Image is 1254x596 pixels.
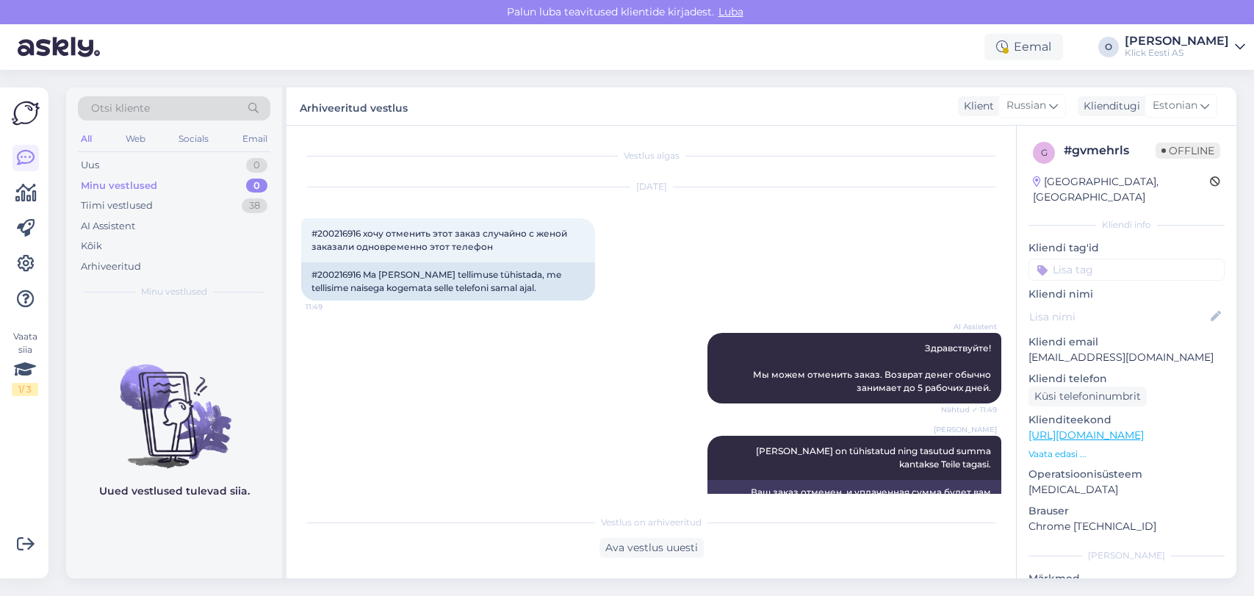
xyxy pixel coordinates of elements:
div: Küsi telefoninumbrit [1028,387,1147,406]
p: Chrome [TECHNICAL_ID] [1028,519,1225,534]
div: [GEOGRAPHIC_DATA], [GEOGRAPHIC_DATA] [1033,174,1210,205]
span: [PERSON_NAME] [934,424,997,435]
div: Klick Eesti AS [1125,47,1229,59]
div: Vaata siia [12,330,38,396]
span: #200216916 хочу отменить этот заказ случайно с женой заказали одновременно этот телефон [311,228,569,252]
div: Eemal [984,34,1063,60]
p: Brauser [1028,503,1225,519]
span: Vestlus on arhiveeritud [601,516,702,529]
span: Offline [1156,143,1220,159]
p: [EMAIL_ADDRESS][DOMAIN_NAME] [1028,350,1225,365]
div: Tiimi vestlused [81,198,153,213]
div: 0 [246,158,267,173]
p: Uued vestlused tulevad siia. [99,484,250,499]
p: Märkmed [1028,571,1225,586]
span: Minu vestlused [141,285,207,298]
a: [PERSON_NAME]Klick Eesti AS [1125,35,1245,59]
div: [PERSON_NAME] [1028,549,1225,562]
div: O [1098,37,1119,57]
div: [PERSON_NAME] [1125,35,1229,47]
p: Vaata edasi ... [1028,448,1225,461]
div: 1 / 3 [12,383,38,396]
div: Arhiveeritud [81,259,141,274]
span: Russian [1006,98,1046,114]
p: Kliendi email [1028,334,1225,350]
div: Web [123,129,148,148]
div: Ваш заказ отменен, и уплаченная сумма будет вам возвращена. [707,480,1001,518]
div: All [78,129,95,148]
input: Lisa tag [1028,259,1225,281]
span: [PERSON_NAME] on tühistatud ning tasutud summa kantakse Teile tagasi. [756,445,993,470]
div: Email [239,129,270,148]
img: No chats [66,338,282,470]
img: Askly Logo [12,99,40,127]
span: AI Assistent [942,321,997,332]
p: Kliendi nimi [1028,287,1225,302]
div: 38 [242,198,267,213]
p: Klienditeekond [1028,412,1225,428]
div: Minu vestlused [81,179,157,193]
span: Estonian [1153,98,1197,114]
a: [URL][DOMAIN_NAME] [1028,428,1144,442]
label: Arhiveeritud vestlus [300,96,408,116]
span: Nähtud ✓ 11:49 [941,404,997,415]
div: # gvmehrls [1064,142,1156,159]
div: [DATE] [301,180,1001,193]
span: g [1041,147,1048,158]
div: AI Assistent [81,219,135,234]
div: Kõik [81,239,102,254]
p: Operatsioonisüsteem [1028,467,1225,482]
div: Uus [81,158,99,173]
input: Lisa nimi [1029,309,1208,325]
div: Socials [176,129,212,148]
p: [MEDICAL_DATA] [1028,482,1225,498]
div: Kliendi info [1028,218,1225,231]
div: Klient [958,98,994,114]
div: 0 [246,179,267,193]
span: Luba [714,5,748,18]
div: #200216916 Ma [PERSON_NAME] tellimuse tühistada, me tellisime naisega kogemata selle telefoni sam... [301,262,595,301]
div: Vestlus algas [301,149,1001,162]
span: 11:49 [306,301,361,312]
div: Klienditugi [1078,98,1140,114]
div: Ava vestlus uuesti [599,538,704,558]
p: Kliendi telefon [1028,371,1225,387]
p: Kliendi tag'id [1028,240,1225,256]
span: Otsi kliente [91,101,150,116]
